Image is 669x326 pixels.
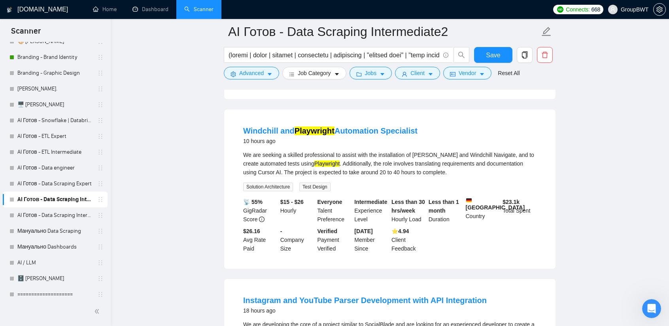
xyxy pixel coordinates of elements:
span: Job Category [298,69,331,77]
a: ==================== [17,286,93,302]
b: ⭐️ 4.94 [391,228,409,234]
div: Hourly [279,198,316,224]
b: 📡 55% [243,199,263,205]
a: AI Готов - ETL Expert [17,128,93,144]
b: Less than 30 hrs/week [391,199,425,214]
b: Verified [317,228,338,234]
button: folderJobscaret-down [350,67,392,79]
div: Country [464,198,501,224]
a: Мануально Dashboards [17,239,93,255]
div: GigRadar Score [242,198,279,224]
span: holder [97,181,104,187]
span: holder [97,260,104,266]
span: holder [97,86,104,92]
img: logo [7,4,12,16]
span: holder [97,117,104,124]
span: holder [97,291,104,298]
span: search [454,51,469,58]
span: delete [537,51,552,58]
span: setting [231,71,236,77]
mark: Playwright [314,160,340,167]
button: setting [653,3,666,16]
a: 🗄️ [PERSON_NAME] [17,271,93,286]
div: Payment Verified [316,227,353,253]
span: copy [517,51,532,58]
span: Connects: [566,5,590,14]
span: edit [541,26,552,37]
span: info-circle [443,53,448,58]
span: holder [97,275,104,282]
b: $ 23.1k [503,199,520,205]
a: [PERSON_NAME]. [17,81,93,97]
span: caret-down [380,71,385,77]
div: Talent Preference [316,198,353,224]
b: $26.16 [243,228,260,234]
b: [DATE] [354,228,372,234]
mark: Playwright [295,126,334,135]
span: holder [97,70,104,76]
span: Scanner [5,25,47,42]
iframe: Intercom live chat [642,299,661,318]
span: holder [97,102,104,108]
span: holder [97,212,104,219]
div: Hourly Load [390,198,427,224]
input: Scanner name... [228,22,540,41]
div: Total Spent [501,198,538,224]
span: holder [97,133,104,139]
span: caret-down [334,71,340,77]
a: AI Готов - Snowflake | Databricks [17,113,93,128]
button: delete [537,47,553,63]
span: caret-down [479,71,485,77]
span: Client [410,69,425,77]
button: copy [517,47,533,63]
div: 10 hours ago [243,136,418,146]
a: searchScanner [184,6,214,13]
span: user [402,71,407,77]
div: Avg Rate Paid [242,227,279,253]
div: Client Feedback [390,227,427,253]
span: info-circle [259,217,265,222]
div: Member Since [353,227,390,253]
button: settingAdvancedcaret-down [224,67,279,79]
span: holder [97,149,104,155]
a: 🖥️ [PERSON_NAME] [17,97,93,113]
span: Save [486,50,500,60]
span: idcard [450,71,455,77]
span: 668 [592,5,600,14]
div: Experience Level [353,198,390,224]
div: We are seeking a skilled professional to assist with the installation of [PERSON_NAME] and Windch... [243,151,537,177]
div: 18 hours ago [243,306,487,315]
div: Duration [427,198,464,224]
a: AI Готов - Data Scraping Intermediate [17,207,93,223]
a: AI Готов - Data engineer [17,160,93,176]
a: Reset All [498,69,520,77]
span: Test Design [299,183,331,191]
b: - [280,228,282,234]
img: 🇩🇪 [466,198,472,203]
b: [GEOGRAPHIC_DATA] [466,198,525,211]
button: idcardVendorcaret-down [443,67,491,79]
a: Branding - Brand Identity [17,49,93,65]
a: setting [653,6,666,13]
span: bars [289,71,295,77]
a: Windchill andPlaywrightAutomation Specialist [243,126,418,135]
button: search [454,47,469,63]
span: holder [97,165,104,171]
a: AI Готов - Data Scraping Expert [17,176,93,192]
button: Save [474,47,512,63]
b: Everyone [317,199,342,205]
button: barsJob Categorycaret-down [282,67,346,79]
span: user [610,7,616,12]
span: holder [97,244,104,250]
a: Branding - Graphic Design [17,65,93,81]
button: userClientcaret-down [395,67,440,79]
b: Intermediate [354,199,387,205]
span: Jobs [365,69,377,77]
span: Solution Architecture [243,183,293,191]
div: Company Size [279,227,316,253]
span: folder [356,71,362,77]
a: AI Готов - ETL Intermediate [17,144,93,160]
img: upwork-logo.png [557,6,563,13]
a: Instagram and YouTube Parser Development with API Integration [243,296,487,305]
